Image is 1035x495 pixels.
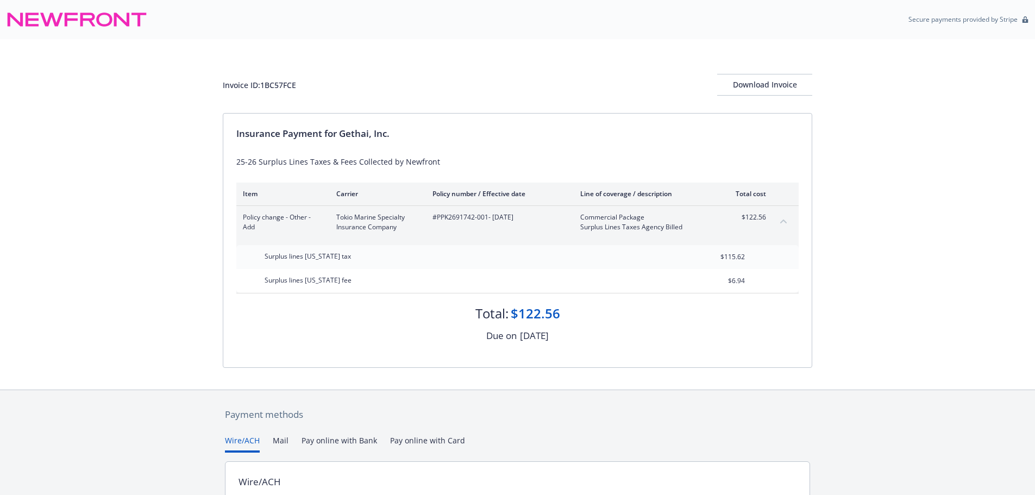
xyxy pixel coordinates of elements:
[717,74,812,95] div: Download Invoice
[243,212,319,232] span: Policy change - Other - Add
[265,275,352,285] span: Surplus lines [US_STATE] fee
[336,212,415,232] span: Tokio Marine Specialty Insurance Company
[681,273,751,289] input: 0.00
[432,189,563,198] div: Policy number / Effective date
[236,127,799,141] div: Insurance Payment for Gethai, Inc.
[511,304,560,323] div: $122.56
[239,475,281,489] div: Wire/ACH
[265,252,351,261] span: Surplus lines [US_STATE] tax
[681,249,751,265] input: 0.00
[236,206,799,239] div: Policy change - Other - AddTokio Marine Specialty Insurance Company#PPK2691742-001- [DATE]Commerc...
[520,329,549,343] div: [DATE]
[580,189,708,198] div: Line of coverage / description
[243,189,319,198] div: Item
[225,435,260,453] button: Wire/ACH
[223,79,296,91] div: Invoice ID: 1BC57FCE
[236,156,799,167] div: 25-26 Surplus Lines Taxes & Fees Collected by Newfront
[475,304,509,323] div: Total:
[225,408,810,422] div: Payment methods
[725,189,766,198] div: Total cost
[432,212,563,222] span: #PPK2691742-001 - [DATE]
[486,329,517,343] div: Due on
[775,212,792,230] button: collapse content
[580,212,708,222] span: Commercial Package
[580,212,708,232] span: Commercial PackageSurplus Lines Taxes Agency Billed
[725,212,766,222] span: $122.56
[580,222,708,232] span: Surplus Lines Taxes Agency Billed
[336,189,415,198] div: Carrier
[908,15,1018,24] p: Secure payments provided by Stripe
[273,435,288,453] button: Mail
[390,435,465,453] button: Pay online with Card
[302,435,377,453] button: Pay online with Bank
[717,74,812,96] button: Download Invoice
